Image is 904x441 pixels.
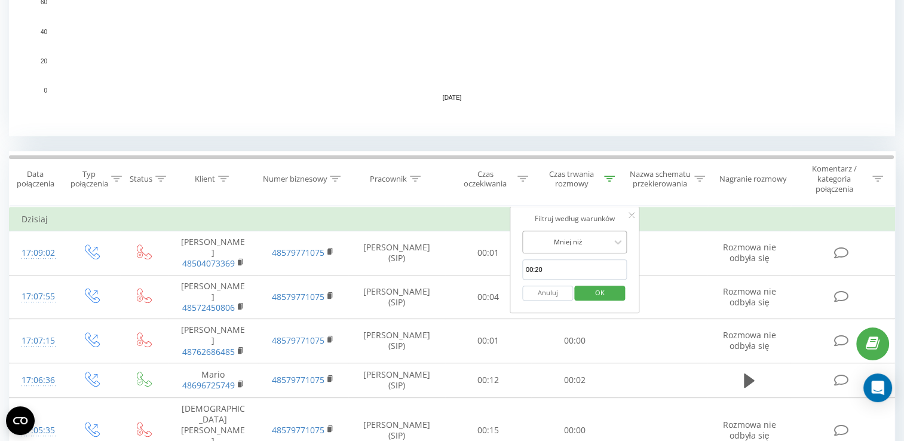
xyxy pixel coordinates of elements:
span: OK [583,283,617,302]
span: Rozmowa nie odbyła się [722,419,776,441]
div: 17:07:55 [22,285,53,308]
td: [PERSON_NAME] [168,275,258,319]
a: 48504073369 [182,258,235,269]
text: [DATE] [443,94,462,101]
a: 48762686485 [182,346,235,357]
td: 00:01 [445,231,532,275]
td: Mario [168,363,258,397]
a: 48696725749 [182,379,235,391]
td: [PERSON_NAME] (SIP) [348,319,445,363]
div: Czas trwania rozmowy [542,169,601,189]
td: [PERSON_NAME] (SIP) [348,275,445,319]
td: Dzisiaj [10,207,895,231]
div: Numer biznesowy [262,174,327,184]
td: [PERSON_NAME] (SIP) [348,363,445,397]
text: 40 [41,29,48,35]
td: [PERSON_NAME] [168,231,258,275]
text: 20 [41,58,48,65]
a: 48579771075 [272,374,324,385]
div: Typ połączenia [71,169,108,189]
a: 48579771075 [272,424,324,436]
td: 00:02 [531,363,618,397]
div: Klient [195,174,215,184]
a: 48579771075 [272,335,324,346]
a: 48579771075 [272,247,324,258]
td: 00:00 [531,319,618,363]
td: 00:04 [445,275,532,319]
input: 00:00 [522,259,627,280]
div: 17:09:02 [22,241,53,265]
td: 00:01 [445,319,532,363]
td: [PERSON_NAME] (SIP) [348,231,445,275]
a: 48572450806 [182,302,235,313]
div: 17:06:36 [22,369,53,392]
div: Czas oczekiwania [456,169,515,189]
button: OK [575,286,626,301]
div: Status [130,174,152,184]
div: 17:07:15 [22,329,53,353]
div: Open Intercom Messenger [863,373,892,402]
button: Anuluj [522,286,573,301]
span: Rozmowa nie odbyła się [722,286,776,308]
td: [PERSON_NAME] [168,319,258,363]
div: Filtruj według warunków [522,213,627,225]
span: Rozmowa nie odbyła się [722,241,776,264]
text: 0 [44,87,47,94]
td: 00:12 [445,363,532,397]
div: Nagranie rozmowy [719,174,787,184]
button: Open CMP widget [6,406,35,435]
div: Nazwa schematu przekierowania [629,169,691,189]
span: Rozmowa nie odbyła się [722,329,776,351]
div: Pracownik [370,174,407,184]
div: Komentarz / kategoria połączenia [799,164,869,194]
div: Data połączenia [10,169,62,189]
a: 48579771075 [272,291,324,302]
